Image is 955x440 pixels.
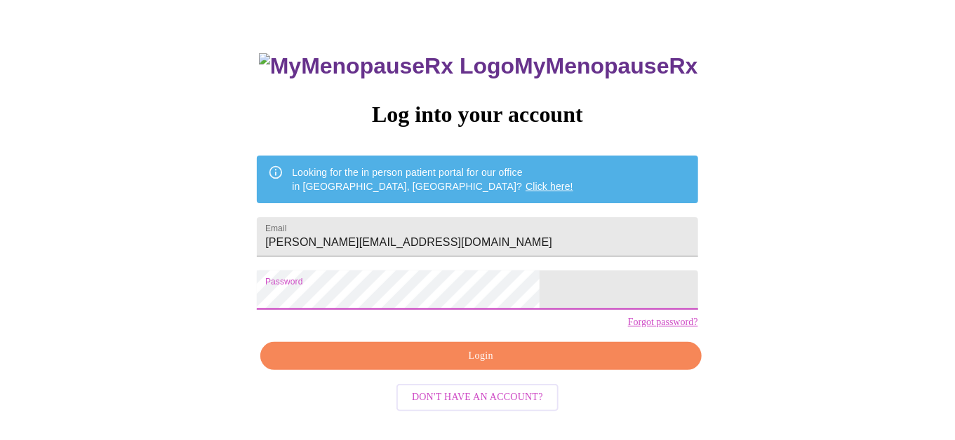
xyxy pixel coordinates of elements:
[257,102,697,128] h3: Log into your account
[412,389,543,406] span: Don't have an account?
[259,53,514,79] img: MyMenopauseRx Logo
[292,160,573,199] div: Looking for the in person patient portal for our office in [GEOGRAPHIC_DATA], [GEOGRAPHIC_DATA]?
[628,317,698,328] a: Forgot password?
[260,342,701,371] button: Login
[393,390,562,402] a: Don't have an account?
[259,53,698,79] h3: MyMenopauseRx
[526,181,573,192] a: Click here!
[396,384,559,411] button: Don't have an account?
[276,348,685,365] span: Login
